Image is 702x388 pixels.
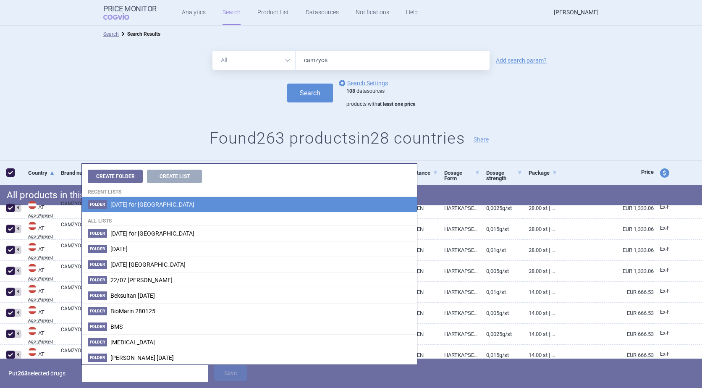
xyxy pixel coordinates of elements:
span: Ex-factory price [660,246,670,252]
a: Country [28,163,55,183]
a: HARTKAPSELN 15MG [438,219,480,239]
span: COGVIO [103,13,141,20]
a: Ex-F [654,327,685,340]
a: Ex-F [654,285,685,298]
div: datasources products with [346,88,415,108]
a: EUR 666.53 [557,324,654,344]
a: EUR 666.53 [557,303,654,323]
a: 14.00 ST | Stück [522,303,558,323]
span: Ex-factory price [660,225,670,231]
span: 17/07/2025 Beksultan [110,261,186,268]
li: Search [103,30,119,38]
span: Folder [88,291,107,300]
span: Ex-factory price [660,267,670,273]
a: Active Substance [388,163,438,183]
img: Austria [28,285,37,293]
button: Share [474,136,489,142]
a: 0,015G/ST [480,345,522,365]
img: Austria [28,201,37,209]
strong: Search Results [127,31,160,37]
span: BMS [110,323,123,330]
a: 14.00 ST | Stück [522,345,558,365]
a: HARTKAPSELN 2,5MG [438,198,480,218]
a: Company [214,163,313,183]
a: HARTKAPSELN 2,5MG [438,324,480,344]
abbr: Apo-Warenv.I — Apothekerverlag Warenverzeichnis. Online database developed by the Österreichische... [28,318,55,322]
a: EUR 666.53 [557,282,654,302]
a: 0,0025G/ST [480,198,522,218]
a: CAMZYOS [61,200,208,215]
a: Ex-F [654,348,685,361]
a: CAMZYOS [61,263,208,278]
a: Ex-F [654,243,685,256]
a: Dosage Form [444,163,480,189]
a: ATATApo-Warenv.I [22,200,55,218]
abbr: Apo-Warenv.I — Apothekerverlag Warenverzeichnis. Online database developed by the Österreichische... [28,255,55,260]
a: CAMZYOS [61,221,208,236]
span: Beksultan 02/09/2025 [110,292,155,299]
h4: All lists [82,212,417,226]
span: 09/09/2025 for Beksultan [110,230,194,237]
abbr: Apo-Warenv.I — Apothekerverlag Warenverzeichnis. Online database developed by the Österreichische... [28,213,55,218]
abbr: Apo-Warenv.I — Apothekerverlag Warenverzeichnis. Online database developed by the Österreichische... [28,276,55,281]
a: ATATApo-Warenv.I [22,242,55,260]
a: Dosage strength [486,163,522,189]
a: CAMZYOS [61,347,208,362]
a: ATATApo-Warenv.I [22,284,55,301]
div: 4 [14,309,21,317]
div: 4 [14,288,21,296]
abbr: Apo-Warenv.I — Apothekerverlag Warenverzeichnis. Online database developed by the Österreichische... [28,234,55,239]
a: CAMZYOS [61,326,208,341]
span: Price [641,169,654,175]
button: Save [214,365,247,381]
span: Folder [88,322,107,331]
button: Create List [147,170,202,183]
a: EUR 1,333.06 [557,219,654,239]
span: Folder [88,229,107,238]
span: Ex-factory price [660,204,670,210]
div: 4 [14,330,21,338]
a: CAMZYOS [61,284,208,299]
span: Ex-factory price [660,288,670,294]
strong: at least one price [377,101,415,107]
a: Ex-F [654,264,685,277]
span: DANA 14/07/2025 [110,354,174,361]
span: Ex-factory price [660,309,670,315]
strong: Price Monitor [103,5,157,13]
p: Put selected drugs [8,365,76,382]
a: HARTKAPSELN 15MG [438,345,480,365]
span: Folder [88,260,107,269]
span: Crysvita [110,339,155,346]
span: Folder [88,276,107,284]
a: ATATApo-Warenv.I [22,305,55,322]
a: ATC [319,163,382,183]
a: HARTKAPSELN 5MG [438,303,480,323]
abbr: Apo-Warenv.I — Apothekerverlag Warenverzeichnis. Online database developed by the Österreichische... [28,297,55,301]
a: 28.00 ST | Stück [522,198,558,218]
div: 4 [14,267,21,275]
a: CAMZYOS [61,305,208,320]
img: Austria [28,306,37,314]
a: ATAT [22,347,55,364]
a: 28.00 ST | Stück [522,240,558,260]
a: 0,0025G/ST [480,324,522,344]
a: 0,01G/ST [480,282,522,302]
button: Search [287,84,333,102]
span: Folder [88,338,107,346]
a: HARTKAPSELN 5MG [438,261,480,281]
span: 16/01/2025 [110,246,128,252]
abbr: Apo-Warenv.I — Apothekerverlag Warenverzeichnis. Online database developed by the Österreichische... [28,339,55,343]
a: Ex-F [654,201,685,214]
a: ATATApo-Warenv.I [22,263,55,281]
strong: 108 [346,88,355,94]
span: Ex-factory price [660,330,670,336]
a: EUR 1,333.06 [557,261,654,281]
a: 14.00 ST | Stück [522,324,558,344]
li: Search Results [119,30,160,38]
a: Brand name [61,163,208,183]
span: 09/09/2025 for Beksultan [110,201,194,208]
span: Ex-factory price [660,351,670,357]
span: BioMarin 280125 [110,308,155,315]
a: Package [529,163,558,183]
a: ATATApo-Warenv.I [22,221,55,239]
